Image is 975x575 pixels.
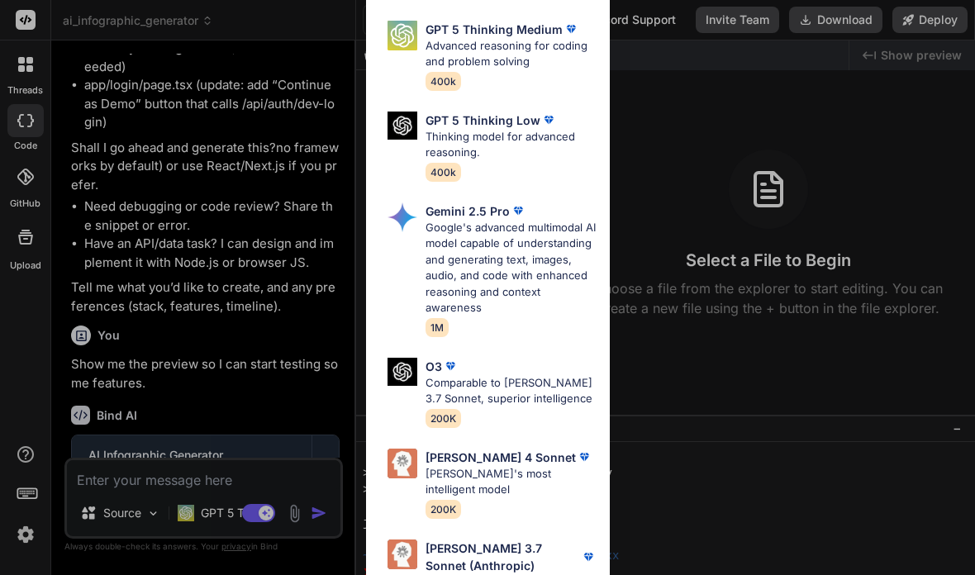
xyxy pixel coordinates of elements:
img: Pick Models [388,539,417,569]
p: GPT 5 Thinking Low [426,112,540,129]
img: Pick Models [388,449,417,478]
p: Advanced reasoning for coding and problem solving [426,38,597,70]
p: [PERSON_NAME]'s most intelligent model [426,466,597,498]
p: Thinking model for advanced reasoning. [426,129,597,161]
img: Pick Models [388,21,417,50]
img: premium [580,549,597,565]
p: GPT 5 Thinking Medium [426,21,563,38]
p: Comparable to [PERSON_NAME] 3.7 Sonnet, superior intelligence [426,375,597,407]
p: [PERSON_NAME] 3.7 Sonnet (Anthropic) [426,539,580,574]
img: premium [510,202,526,219]
span: 1M [426,318,449,337]
p: O3 [426,358,442,375]
img: premium [442,358,459,374]
p: [PERSON_NAME] 4 Sonnet [426,449,576,466]
img: premium [576,449,592,465]
p: Google's advanced multimodal AI model capable of understanding and generating text, images, audio... [426,220,597,316]
img: premium [563,21,579,37]
p: Gemini 2.5 Pro [426,202,510,220]
img: premium [540,112,557,128]
img: Pick Models [388,202,417,232]
img: Pick Models [388,112,417,140]
img: Pick Models [388,358,417,387]
span: 200K [426,409,461,428]
span: 200K [426,500,461,519]
span: 400k [426,163,461,182]
span: 400k [426,72,461,91]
